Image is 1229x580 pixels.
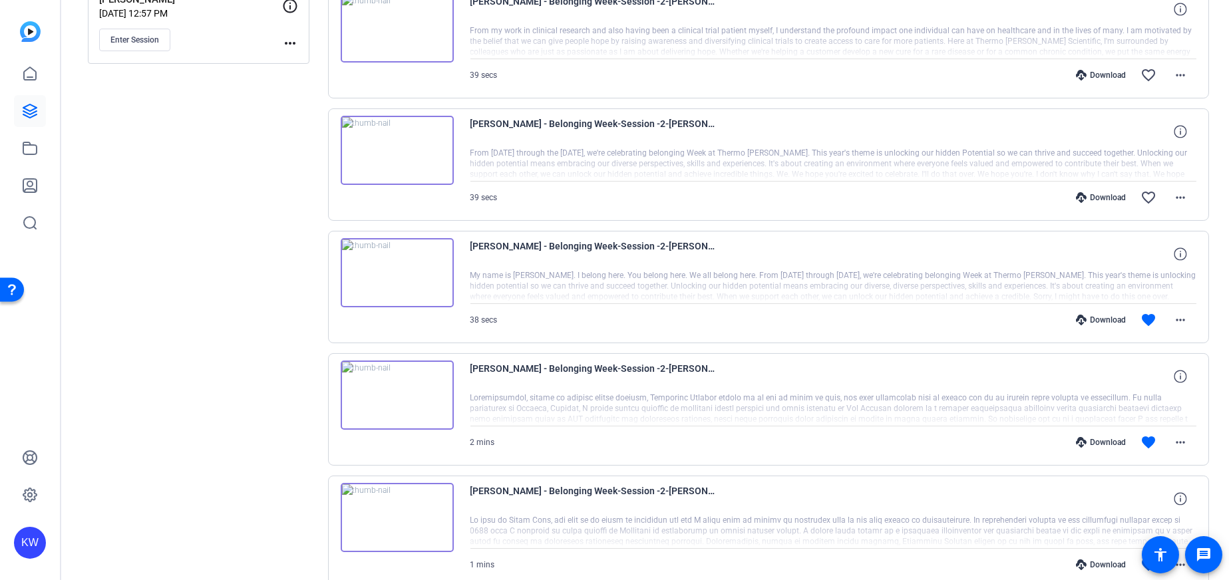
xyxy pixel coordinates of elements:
mat-icon: favorite_border [1141,190,1156,206]
span: 38 secs [470,315,498,325]
mat-icon: more_horiz [282,35,298,51]
span: Enter Session [110,35,159,45]
span: [PERSON_NAME] - Belonging Week-Session -2-[PERSON_NAME]-Personal Script 1-2025-08-22-13-40-38-114-0 [470,483,717,515]
img: thumb-nail [341,483,454,552]
img: blue-gradient.svg [20,21,41,42]
div: KW [14,527,46,559]
img: thumb-nail [341,116,454,185]
mat-icon: favorite [1141,557,1156,573]
img: thumb-nail [341,361,454,430]
mat-icon: more_horiz [1172,434,1188,450]
mat-icon: more_horiz [1172,67,1188,83]
mat-icon: message [1196,547,1212,563]
div: Download [1069,315,1133,325]
mat-icon: accessibility [1152,547,1168,563]
span: [PERSON_NAME] - Belonging Week-Session -2-[PERSON_NAME]-Promo-Teaser Video-2025-08-22-13-50-30-923-0 [470,238,717,270]
span: [PERSON_NAME] - Belonging Week-Session -2-[PERSON_NAME]-Personal Script 2-2025-08-22-13-45-15-878-0 [470,361,717,392]
mat-icon: favorite [1141,434,1156,450]
mat-icon: more_horiz [1172,190,1188,206]
div: Download [1069,70,1133,80]
span: 39 secs [470,71,498,80]
span: 39 secs [470,193,498,202]
span: 1 mins [470,560,495,569]
div: Download [1069,437,1133,448]
p: [DATE] 12:57 PM [99,8,282,19]
mat-icon: favorite_border [1141,67,1156,83]
img: thumb-nail [341,238,454,307]
button: Enter Session [99,29,170,51]
div: Download [1069,559,1133,570]
mat-icon: more_horiz [1172,557,1188,573]
div: Download [1069,192,1133,203]
span: [PERSON_NAME] - Belonging Week-Session -2-[PERSON_NAME]-Promo-Teaser 2-2025-08-22-13-52-14-759-0 [470,116,717,148]
span: 2 mins [470,438,495,447]
mat-icon: more_horiz [1172,312,1188,328]
mat-icon: favorite [1141,312,1156,328]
